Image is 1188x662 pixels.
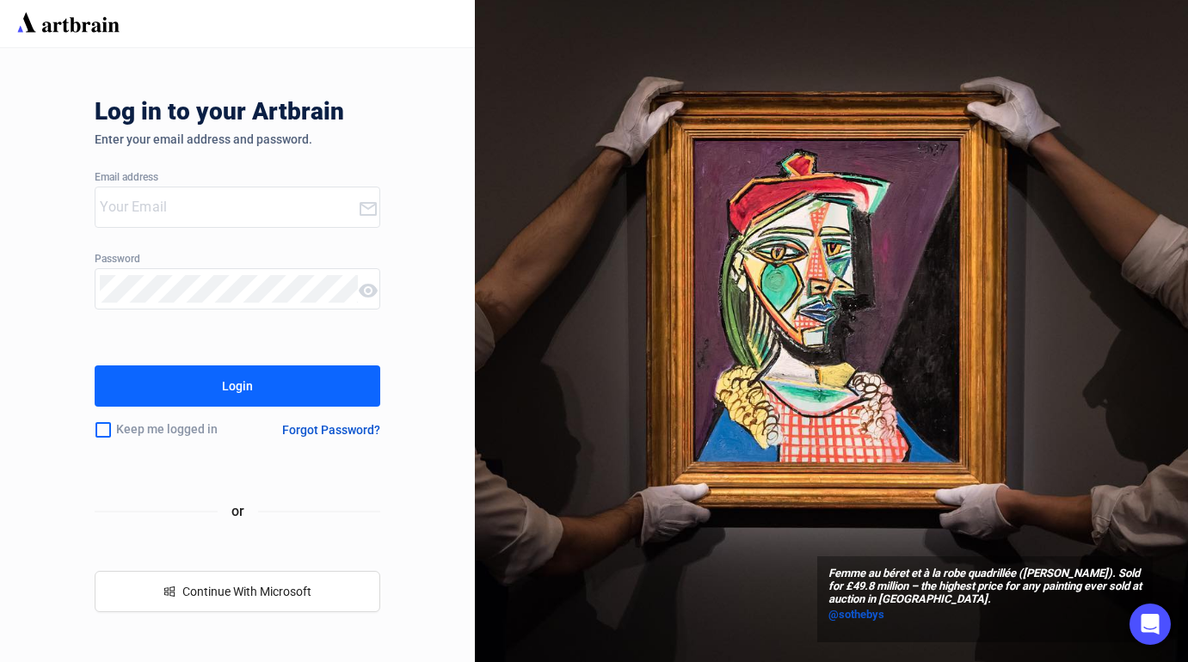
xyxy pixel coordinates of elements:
div: Keep me logged in [95,412,251,448]
div: Login [222,372,253,400]
span: Continue With Microsoft [182,585,311,598]
div: Log in to your Artbrain [95,98,611,132]
span: @sothebys [828,608,884,621]
button: windowsContinue With Microsoft [95,571,379,612]
div: Forgot Password? [282,423,380,437]
a: @sothebys [828,606,1142,623]
div: Password [95,254,379,266]
span: windows [163,585,175,598]
div: Open Intercom Messenger [1130,604,1171,645]
span: or [218,500,258,522]
span: Femme au béret et à la robe quadrillée ([PERSON_NAME]). Sold for £49.8 million – the highest pric... [828,567,1142,606]
button: Login [95,365,379,407]
div: Email address [95,172,379,184]
div: Enter your email address and password. [95,132,379,146]
input: Your Email [100,193,357,221]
